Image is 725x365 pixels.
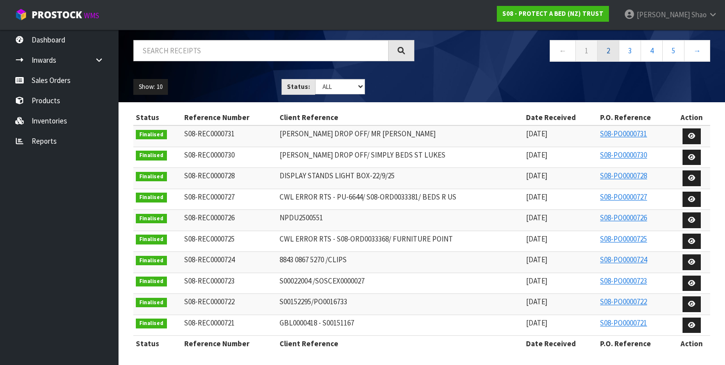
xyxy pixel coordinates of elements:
img: cube-alt.png [15,8,27,21]
a: S08-PO0000725 [600,234,647,243]
span: Finalised [136,172,167,182]
span: S08-REC0000724 [184,255,235,264]
span: Finalised [136,193,167,203]
span: S08-REC0000727 [184,192,235,202]
th: Reference Number [182,336,277,352]
a: S08-PO0000724 [600,255,647,264]
a: → [684,40,710,61]
span: [DATE] [526,192,547,202]
span: [PERSON_NAME] DROP OFF/ MR [PERSON_NAME] [280,129,436,138]
th: Status [133,336,182,352]
a: S08-PO0000723 [600,276,647,285]
span: [DATE] [526,318,547,327]
span: [PERSON_NAME] [637,10,690,19]
span: DISPLAY STANDS LIGHT BOX-22/9/25 [280,171,395,180]
span: [DATE] [526,150,547,160]
span: [DATE] [526,234,547,243]
span: [DATE] [526,213,547,222]
a: S08-PO0000721 [600,318,647,327]
th: P.O. Reference [598,110,673,125]
span: [PERSON_NAME] DROP OFF/ SIMPLY BEDS ST LUKES [280,150,445,160]
span: S08-REC0000726 [184,213,235,222]
span: S08-REC0000722 [184,297,235,306]
span: GBL0000418 - S00151167 [280,318,354,327]
a: S08-PO0000722 [600,297,647,306]
th: Date Received [524,336,598,352]
span: [DATE] [526,297,547,306]
span: [DATE] [526,129,547,138]
th: P.O. Reference [598,336,673,352]
span: Finalised [136,298,167,308]
span: Finalised [136,235,167,244]
span: Finalised [136,277,167,286]
span: S08-REC0000721 [184,318,235,327]
th: Reference Number [182,110,277,125]
span: Finalised [136,214,167,224]
input: Search receipts [133,40,389,61]
th: Client Reference [277,110,524,125]
a: 3 [619,40,641,61]
span: Finalised [136,319,167,328]
span: S08-REC0000728 [184,171,235,180]
span: NPDU2500551 [280,213,323,222]
span: S00152295/PO0016733 [280,297,347,306]
a: S08-PO0000727 [600,192,647,202]
th: Action [673,110,710,125]
span: [DATE] [526,255,547,264]
span: S08-REC0000730 [184,150,235,160]
span: Finalised [136,151,167,161]
th: Date Received [524,110,598,125]
a: S08-PO0000726 [600,213,647,222]
a: S08-PO0000728 [600,171,647,180]
span: Finalised [136,130,167,140]
span: S00022004 /SOSCEX0000027 [280,276,364,285]
a: 2 [597,40,619,61]
button: Show: 10 [133,79,168,95]
span: 8843 0867 5270 /CLIPS [280,255,347,264]
span: S08-REC0000725 [184,234,235,243]
span: S08-REC0000723 [184,276,235,285]
a: ← [550,40,576,61]
a: 1 [575,40,598,61]
span: CWL ERROR RTS - S08-ORD0033368/ FURNITURE POINT [280,234,453,243]
a: S08-PO0000730 [600,150,647,160]
span: S08-REC0000731 [184,129,235,138]
th: Status [133,110,182,125]
span: ProStock [32,8,82,21]
a: 5 [662,40,685,61]
span: [DATE] [526,276,547,285]
a: S08-PO0000731 [600,129,647,138]
nav: Page navigation [429,40,710,64]
span: Shao [691,10,707,19]
span: CWL ERROR RTS - PU-6644/ S08-ORD0033381/ BEDS R US [280,192,456,202]
small: WMS [84,11,99,20]
span: Finalised [136,256,167,266]
th: Action [673,336,710,352]
a: 4 [641,40,663,61]
strong: Status: [287,82,310,91]
span: [DATE] [526,171,547,180]
th: Client Reference [277,336,524,352]
strong: S08 - PROTECT A BED (NZ) TRUST [502,9,604,18]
